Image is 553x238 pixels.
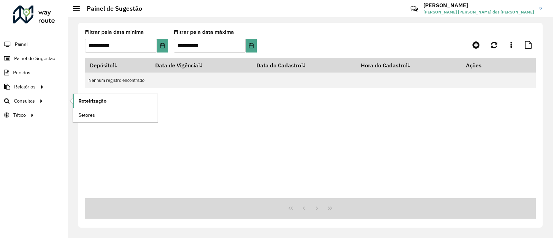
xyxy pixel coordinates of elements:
[356,58,461,73] th: Hora do Cadastro
[78,97,106,105] span: Roteirização
[14,97,35,105] span: Consultas
[252,58,356,73] th: Data do Cadastro
[423,9,534,15] span: [PERSON_NAME] [PERSON_NAME] dos [PERSON_NAME]
[407,1,422,16] a: Contato Rápido
[85,73,536,88] td: Nenhum registro encontrado
[150,58,252,73] th: Data de Vigência
[13,112,26,119] span: Tático
[78,112,95,119] span: Setores
[80,5,142,12] h2: Painel de Sugestão
[246,39,257,53] button: Choose Date
[157,39,168,53] button: Choose Date
[14,55,55,62] span: Painel de Sugestão
[85,58,150,73] th: Depósito
[15,41,28,48] span: Painel
[174,28,234,36] label: Filtrar pela data máxima
[73,108,158,122] a: Setores
[14,83,36,91] span: Relatórios
[73,94,158,108] a: Roteirização
[461,58,503,73] th: Ações
[423,2,534,9] h3: [PERSON_NAME]
[13,69,30,76] span: Pedidos
[85,28,144,36] label: Filtrar pela data mínima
